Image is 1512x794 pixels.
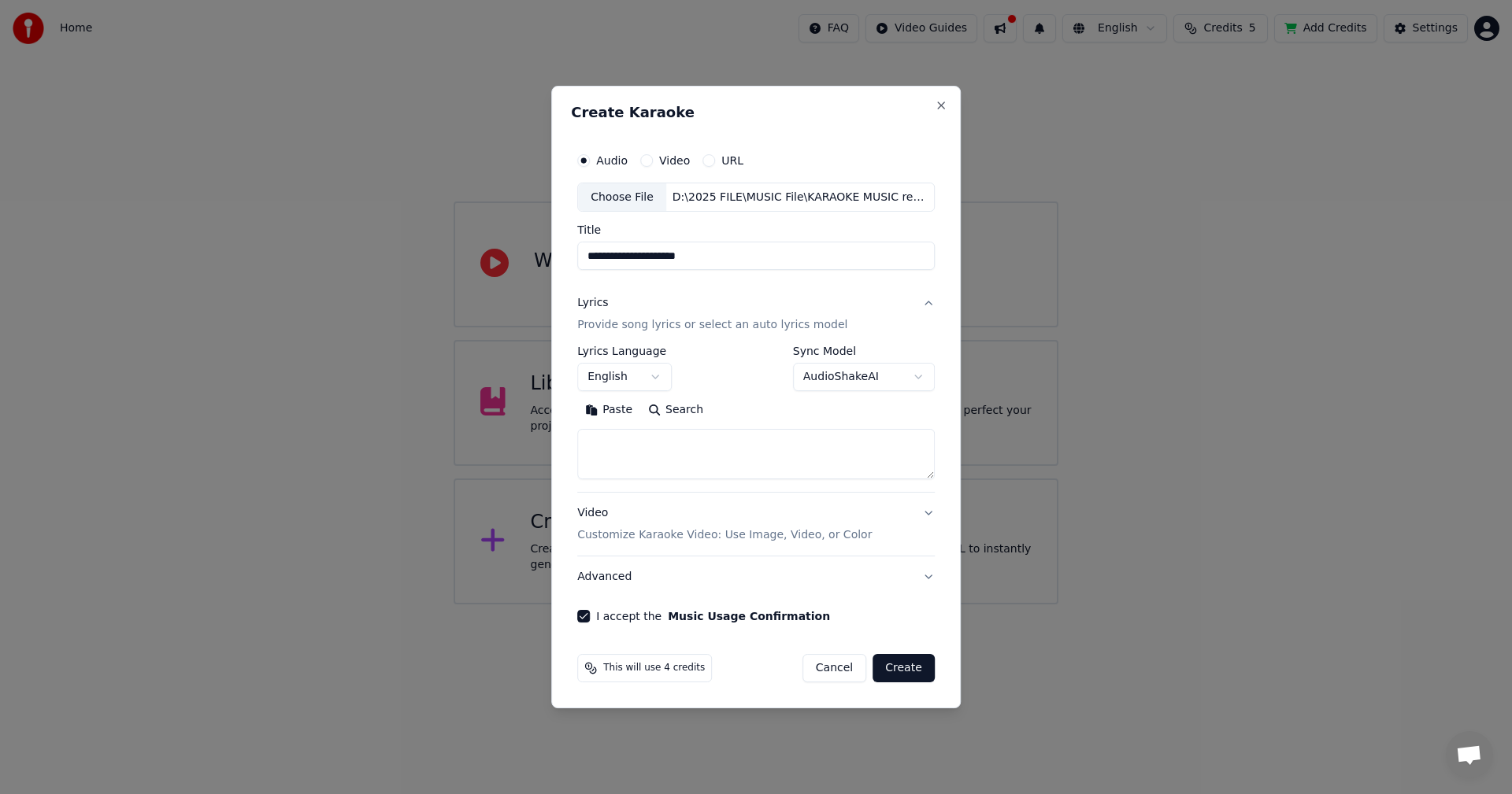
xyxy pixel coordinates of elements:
[659,155,690,166] label: Video
[577,346,672,357] label: Lyrics Language
[571,105,941,120] h2: Create Karaoke
[873,654,935,682] button: Create
[668,611,830,622] button: I accept the
[577,283,935,346] button: LyricsProvide song lyrics or select an auto lyrics model
[666,190,934,205] div: D:\2025 FILE\MUSIC File\KARAOKE MUSIC ready\Air Supply\06-Here I Am - Air Supply.mp3
[577,398,640,423] button: Paste
[603,662,705,674] span: This will use 4 credits
[802,654,866,682] button: Cancel
[640,398,711,423] button: Search
[577,346,935,493] div: LyricsProvide song lyrics or select an auto lyrics model
[596,611,830,622] label: I accept the
[596,155,628,166] label: Audio
[578,183,666,212] div: Choose File
[577,506,872,544] div: Video
[577,556,935,597] button: Advanced
[577,296,608,312] div: Lyrics
[721,155,743,166] label: URL
[793,346,935,357] label: Sync Model
[577,527,872,543] p: Customize Karaoke Video: Use Image, Video, or Color
[577,318,847,334] p: Provide song lyrics or select an auto lyrics model
[577,225,935,236] label: Title
[577,493,935,556] button: VideoCustomize Karaoke Video: Use Image, Video, or Color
